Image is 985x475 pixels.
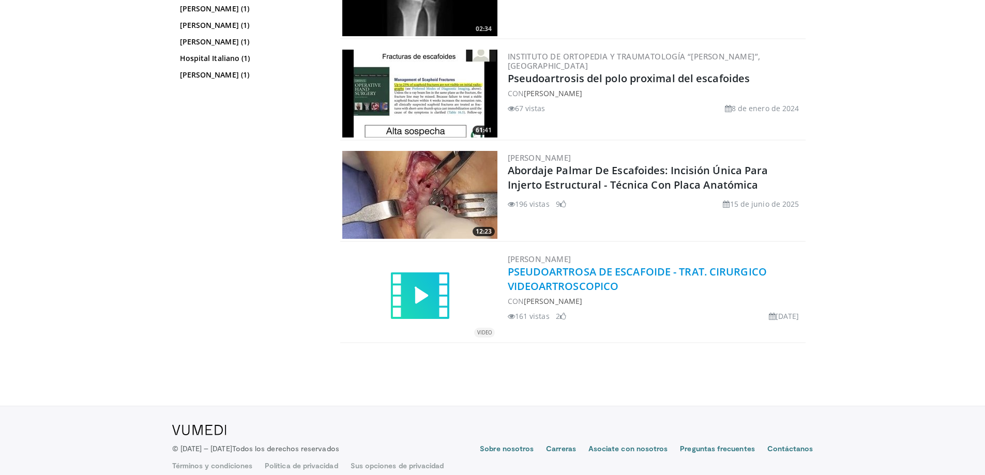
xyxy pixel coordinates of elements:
a: 61:41 [342,50,497,137]
font: 2 [556,311,560,321]
font: Hospital Italiano (1) [180,53,250,63]
a: [PERSON_NAME] (1) [180,20,322,30]
font: 8 de enero de 2024 [732,103,799,113]
a: [PERSON_NAME] [524,88,582,98]
font: [DATE] [776,311,799,321]
a: Sus opciones de privacidad [351,461,444,471]
font: [PERSON_NAME] (1) [180,20,250,30]
a: Política de privacidad [265,461,338,471]
a: [PERSON_NAME] (1) [180,37,322,47]
a: Abordaje Palmar De Escafoides: Incisión Única Para Injerto Estructural - Técnica Con Placa Anatómica [508,163,768,192]
font: Términos y condiciones [172,461,253,470]
font: © [DATE] – [DATE] [172,444,232,453]
a: PSEUDOARTROSA DE ESCAFOIDE - TRAT. CIRURGICO VIDEOARTROSCOPICO [508,265,767,293]
font: 9 [556,199,560,209]
a: Carreras [546,443,576,456]
font: 161 vistas [515,311,550,321]
a: Preguntas frecuentes [680,443,754,456]
a: Hospital Italiano (1) [180,53,322,64]
img: Logotipo de VuMedi [172,425,226,435]
a: [PERSON_NAME] [508,152,571,163]
a: Contáctanos [767,443,813,456]
font: [PERSON_NAME] (1) [180,37,250,47]
a: Sobre nosotros [480,443,534,456]
font: [PERSON_NAME] (1) [180,4,250,13]
a: Términos y condiciones [172,461,253,471]
font: 196 vistas [515,199,550,209]
font: Preguntas frecuentes [680,444,754,453]
font: Contáctanos [767,444,813,453]
a: Instituto de Ortopedia y Traumatología “[PERSON_NAME]”, [GEOGRAPHIC_DATA] [508,51,761,71]
font: CON [508,296,524,306]
font: 15 de junio de 2025 [730,199,799,209]
a: [PERSON_NAME] (1) [180,4,322,14]
font: Política de privacidad [265,461,338,470]
font: Sus opciones de privacidad [351,461,444,470]
font: 12:23 [476,227,492,236]
font: 61:41 [476,126,492,134]
a: [PERSON_NAME] [508,254,571,264]
font: 67 vistas [515,103,545,113]
a: [PERSON_NAME] (1) [180,70,322,80]
a: VIDEO [342,265,497,327]
font: [PERSON_NAME] (1) [180,70,250,80]
a: 12:23 [342,151,497,239]
font: Carreras [546,444,576,453]
font: Sobre nosotros [480,444,534,453]
font: CON [508,88,524,98]
a: Asociate con nosotros [588,443,668,456]
a: Pseudoartrosis del polo proximal del escafoides [508,71,750,85]
font: 02:34 [476,24,492,33]
a: [PERSON_NAME] [524,296,582,306]
img: fd8b452a-906d-4a6c-8cab-e8182db0fb97.300x170_q85_crop-smart_upscale.jpg [342,50,497,137]
img: video.svg [389,265,451,327]
font: Todos los derechos reservados [232,444,339,453]
img: 4243dd78-41f8-479f-aea7-f14fc657eb0e.300x170_q85_crop-smart_upscale.jpg [342,151,497,239]
font: VIDEO [477,329,492,336]
font: Asociate con nosotros [588,444,668,453]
